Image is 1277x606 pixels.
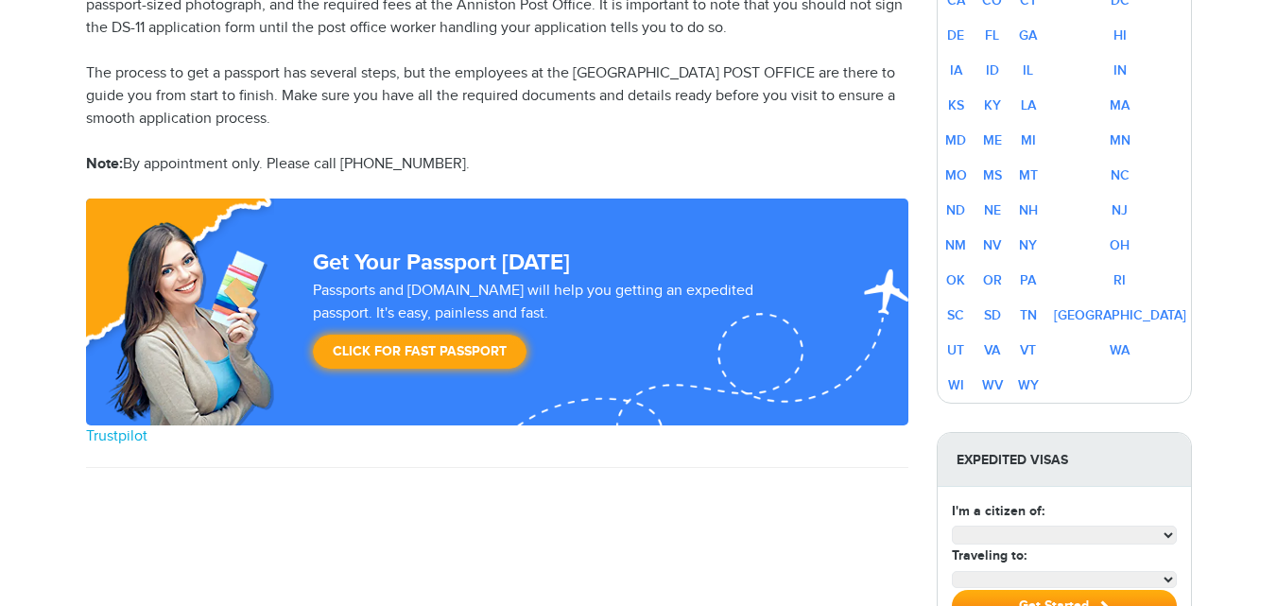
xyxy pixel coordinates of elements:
[1018,377,1039,393] a: WY
[1021,132,1036,148] a: MI
[983,167,1002,183] a: MS
[945,237,966,253] a: NM
[950,62,962,78] a: IA
[86,62,908,130] p: The process to get a passport has several steps, but the employees at the [GEOGRAPHIC_DATA] POST ...
[984,342,1000,358] a: VA
[948,97,964,113] a: KS
[947,342,964,358] a: UT
[1020,342,1036,358] a: VT
[1023,62,1033,78] a: IL
[984,307,1001,323] a: SD
[1020,272,1036,288] a: PA
[1113,27,1127,43] a: HI
[982,377,1003,393] a: WV
[1111,167,1130,183] a: NC
[947,27,964,43] a: DE
[1019,27,1037,43] a: GA
[986,62,999,78] a: ID
[305,280,821,378] div: Passports and [DOMAIN_NAME] will help you getting an expedited passport. It's easy, painless and ...
[313,335,526,369] a: Click for Fast Passport
[1019,167,1038,183] a: MT
[938,433,1191,487] strong: Expedited Visas
[983,272,1002,288] a: OR
[86,155,123,173] strong: Note:
[945,167,967,183] a: MO
[313,249,570,276] strong: Get Your Passport [DATE]
[983,237,1001,253] a: NV
[946,202,965,218] a: ND
[1110,342,1130,358] a: WA
[1110,132,1130,148] a: MN
[1110,237,1130,253] a: OH
[1020,307,1037,323] a: TN
[984,97,1001,113] a: KY
[952,545,1027,565] label: Traveling to:
[985,27,999,43] a: FL
[1019,237,1037,253] a: NY
[1019,202,1038,218] a: NH
[947,307,964,323] a: SC
[1112,202,1128,218] a: NJ
[86,427,147,445] a: Trustpilot
[984,202,1001,218] a: NE
[1113,272,1126,288] a: RI
[952,501,1044,521] label: I'm a citizen of:
[1021,97,1036,113] a: LA
[945,132,966,148] a: MD
[983,132,1002,148] a: ME
[1110,97,1130,113] a: MA
[86,153,908,176] p: By appointment only. Please call [PHONE_NUMBER].
[1113,62,1127,78] a: IN
[948,377,964,393] a: WI
[946,272,965,288] a: OK
[1054,307,1186,323] a: [GEOGRAPHIC_DATA]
